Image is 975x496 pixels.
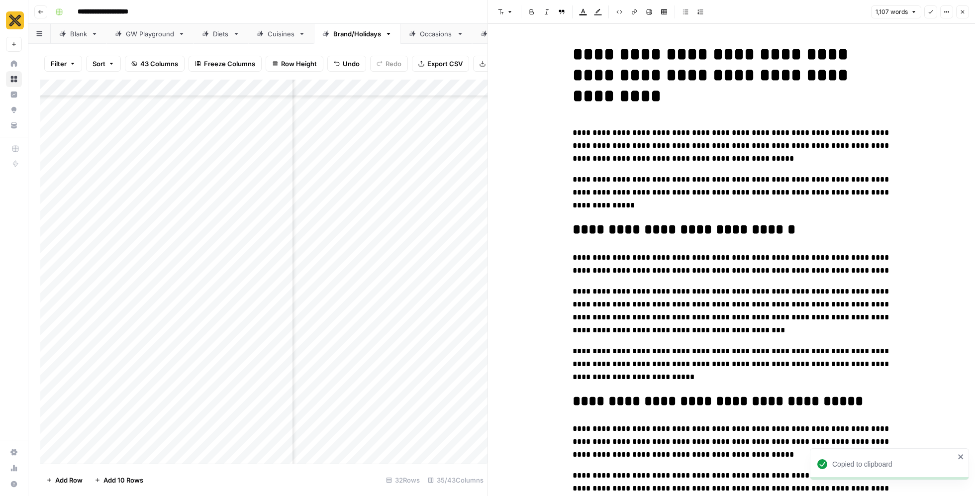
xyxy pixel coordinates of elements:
a: Insights [6,87,22,102]
button: Add 10 Rows [89,472,149,488]
div: 35/43 Columns [424,472,487,488]
span: Redo [386,59,401,69]
button: Filter [44,56,82,72]
button: Undo [327,56,366,72]
a: Occasions [400,24,472,44]
div: Occasions [420,29,453,39]
button: Export CSV [412,56,469,72]
div: Copied to clipboard [832,459,955,469]
a: Usage [6,460,22,476]
div: GW Playground [126,29,174,39]
div: Cuisines [268,29,294,39]
button: close [958,453,965,461]
span: Freeze Columns [204,59,255,69]
button: 1,107 words [871,5,921,18]
button: Sort [86,56,121,72]
button: Freeze Columns [189,56,262,72]
span: Undo [343,59,360,69]
a: Opportunities [6,102,22,118]
a: Browse [6,71,22,87]
button: Redo [370,56,408,72]
button: Row Height [266,56,323,72]
a: Brand/Holidays [314,24,400,44]
a: Diets [194,24,248,44]
a: Cuisines [248,24,314,44]
a: Home [6,56,22,72]
a: Your Data [6,117,22,133]
span: Add Row [55,475,83,485]
div: 32 Rows [382,472,424,488]
a: Settings [6,444,22,460]
a: GW Playground [106,24,194,44]
button: 43 Columns [125,56,185,72]
span: 43 Columns [140,59,178,69]
div: Blank [70,29,87,39]
button: Workspace: CookUnity [6,8,22,33]
button: Add Row [40,472,89,488]
img: CookUnity Logo [6,11,24,29]
span: Row Height [281,59,317,69]
span: 1,107 words [876,7,908,16]
span: Add 10 Rows [103,475,143,485]
span: Filter [51,59,67,69]
div: Brand/Holidays [333,29,381,39]
button: Help + Support [6,476,22,492]
a: Blank [51,24,106,44]
span: Sort [93,59,105,69]
span: Export CSV [427,59,463,69]
div: Diets [213,29,229,39]
a: Campaigns [472,24,546,44]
